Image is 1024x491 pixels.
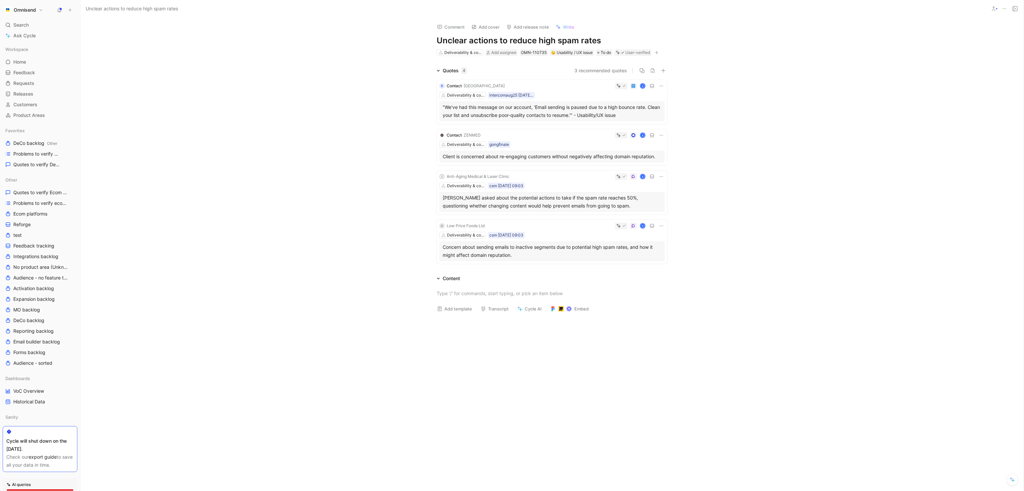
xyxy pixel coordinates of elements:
[3,347,77,357] a: Forms backlog
[443,67,467,75] div: Quotes
[547,304,592,313] button: Embed
[439,223,445,229] div: C
[521,49,547,56] div: OMN-110735
[14,7,36,13] h1: Omnisend
[13,221,31,228] span: Reforge
[641,133,645,138] div: K
[13,274,68,281] span: Audience - no feature tag
[13,253,58,260] span: Integrations backlog
[6,453,74,469] div: Check our to save all your data in time.
[13,398,45,405] span: Historical Data
[5,375,30,382] span: Dashboards
[3,188,77,198] a: Quotes to verify Ecom platforms
[3,412,77,424] div: Sanity
[489,232,523,239] div: csm [DATE] 09:03
[3,149,77,159] a: Problems to verify DeCo
[434,22,468,32] button: Comment
[563,24,574,30] span: Write
[5,177,17,183] span: Other
[461,67,467,74] div: 4
[434,274,463,282] div: Content
[3,397,77,407] a: Historical Data
[5,127,25,134] span: Favorites
[13,243,54,249] span: Feedback tracking
[3,110,77,120] a: Product Areas
[3,89,77,99] a: Releases
[447,83,462,88] span: Contact
[447,232,484,239] div: Deliverability & compliance
[462,83,505,88] span: · [GEOGRAPHIC_DATA]
[439,174,445,179] img: logo
[3,412,77,422] div: Sanity
[3,175,77,185] div: Other
[3,220,77,230] a: Reforge
[13,317,44,324] span: DeCo backlog
[29,454,57,460] a: export guide
[3,78,77,88] a: Requests
[447,133,462,138] span: Contact
[3,358,77,368] a: Audience - sorted
[13,200,70,207] span: Problems to verify ecom platforms
[447,141,484,148] div: Deliverability & compliance
[13,211,47,217] span: Ecom platforms
[553,22,577,32] button: Write
[13,285,54,292] span: Activation backlog
[3,5,45,15] button: OmnisendOmnisend
[13,91,33,97] span: Releases
[13,112,45,119] span: Product Areas
[489,141,509,148] div: gongfinale
[13,264,69,270] span: No product area (Unknowns)
[437,35,667,46] h1: Unclear actions to reduce high spam rates
[3,326,77,336] a: Reporting backlog
[3,160,77,170] a: Quotes to verify DeCo
[601,49,611,56] span: To do
[447,173,509,180] div: Anti-Aging Medical & Laser Clinic
[439,133,445,138] img: logo
[641,84,645,88] div: K
[551,49,593,56] div: Usability / UX issue
[596,49,612,56] div: To do
[13,349,45,356] span: Forms backlog
[13,388,44,394] span: VoC Overview
[13,151,61,157] span: Problems to verify DeCo
[3,68,77,78] a: Feedback
[3,126,77,136] div: Favorites
[3,251,77,261] a: Integrations backlog
[3,175,77,368] div: OtherQuotes to verify Ecom platformsProblems to verify ecom platformsEcom platformsReforgetestFee...
[3,386,77,396] a: VoC Overview
[478,304,512,313] button: Transcript
[7,481,31,488] div: AI queries
[489,92,533,99] div: intercomaug25 [DATE] 10:40
[443,243,661,259] div: Concern about sending emails to inactive segments due to potential high spam rates, and how it mi...
[489,183,523,189] div: csm [DATE] 09:03
[13,32,36,40] span: Ask Cycle
[551,51,555,55] img: 🤔
[447,92,484,99] div: Deliverability & compliance
[13,21,29,29] span: Search
[443,103,661,119] div: "We've had this message on our account, 'Email sending is paused due to a high bounce rate. Clean...
[514,304,545,313] button: Cycle AI
[13,59,26,65] span: Home
[4,7,11,13] img: Omnisend
[574,67,627,75] button: 3 recommended quotes
[13,69,35,76] span: Feedback
[13,80,34,87] span: Requests
[3,100,77,110] a: Customers
[3,20,77,30] div: Search
[86,5,178,13] span: Unclear actions to reduce high spam rates
[6,437,74,453] div: Cycle will shut down on the [DATE].
[443,194,661,210] div: [PERSON_NAME] asked about the potential actions to take if the spam rate reaches 50%, questioning...
[3,373,77,383] div: Dashboards
[3,337,77,347] a: Email builder backlog
[3,138,77,148] a: DeCo backlogOther
[625,49,650,56] div: User-verified
[3,241,77,251] a: Feedback tracking
[443,274,460,282] div: Content
[434,67,469,75] div: Quotes4
[3,283,77,293] a: Activation backlog
[444,49,482,56] div: Deliverability & compliance
[47,141,57,146] span: Other
[3,44,77,54] div: Workspace
[3,262,77,272] a: No product area (Unknowns)
[13,338,60,345] span: Email builder backlog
